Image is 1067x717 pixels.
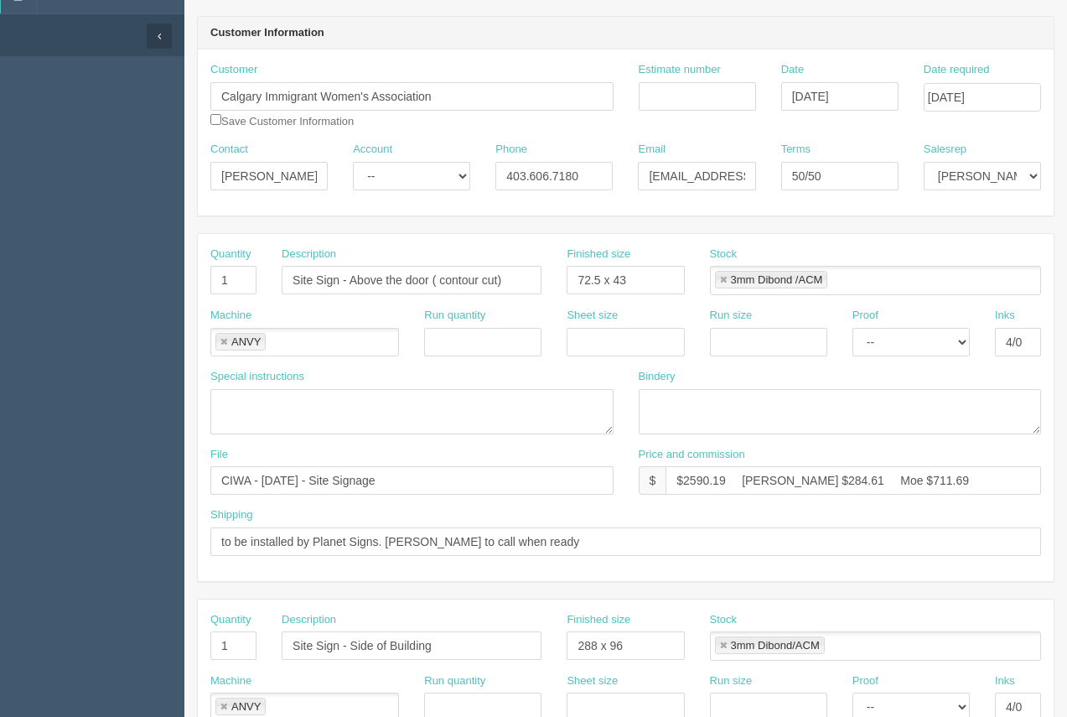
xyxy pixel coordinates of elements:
label: Run size [710,673,753,689]
label: File [210,447,228,463]
div: 3mm Dibond /ACM [731,274,823,285]
div: Save Customer Information [210,62,614,129]
div: ANVY [231,701,261,712]
label: Sheet size [567,308,618,324]
label: Date required [924,62,990,78]
label: Phone [495,142,527,158]
input: Enter customer name [210,82,614,111]
label: Quantity [210,612,251,628]
label: Quantity [210,247,251,262]
label: Special instructions [210,369,304,385]
header: Customer Information [198,17,1054,50]
label: Finished size [567,247,630,262]
label: Estimate number [639,62,721,78]
label: Email [638,142,666,158]
label: Stock [710,247,738,262]
label: Bindery [639,369,676,385]
label: Shipping [210,507,253,523]
label: Inks [995,673,1015,689]
label: Description [282,612,336,628]
label: Proof [852,673,878,689]
label: Customer [210,62,257,78]
label: Terms [781,142,811,158]
label: Finished size [567,612,630,628]
label: Stock [710,612,738,628]
label: Salesrep [924,142,966,158]
div: ANVY [231,336,261,347]
label: Machine [210,308,251,324]
label: Run quantity [424,673,485,689]
label: Description [282,247,336,262]
div: 3mm Dibond/ACM [731,640,820,651]
label: Run quantity [424,308,485,324]
label: Price and commission [639,447,745,463]
div: $ [639,466,666,495]
label: Run size [710,308,753,324]
label: Contact [210,142,248,158]
label: Sheet size [567,673,618,689]
label: Proof [852,308,878,324]
label: Account [353,142,392,158]
label: Inks [995,308,1015,324]
label: Date [781,62,804,78]
label: Machine [210,673,251,689]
